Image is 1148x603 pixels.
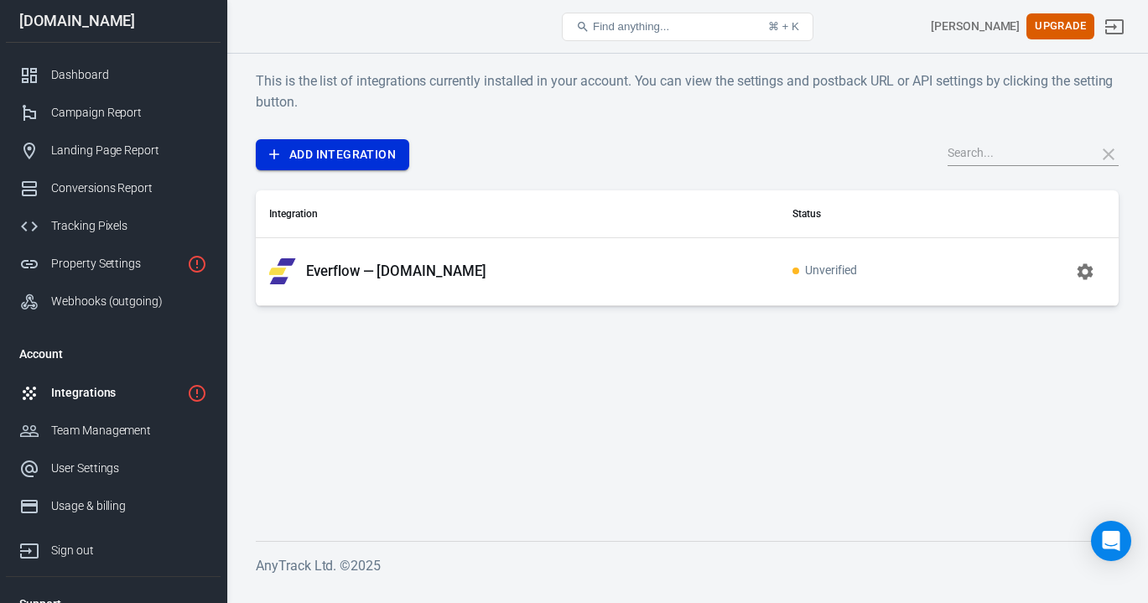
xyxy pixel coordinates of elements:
a: Usage & billing [6,487,221,525]
div: Usage & billing [51,497,207,515]
th: Integration [256,190,779,238]
a: Team Management [6,412,221,450]
div: User Settings [51,460,207,477]
div: Tracking Pixels [51,217,207,235]
h6: This is the list of integrations currently installed in your account. You can view the settings a... [256,70,1119,112]
a: Dashboard [6,56,221,94]
input: Search... [948,143,1082,165]
button: Find anything...⌘ + K [562,13,813,41]
div: Account id: r6YIU03B [931,18,1020,35]
a: Conversions Report [6,169,221,207]
div: [DOMAIN_NAME] [6,13,221,29]
div: Integrations [51,384,180,402]
span: Unverified [792,264,857,278]
a: Sign out [6,525,221,569]
img: Everflow — lavalen.co.id [269,258,296,284]
h6: AnyTrack Ltd. © 2025 [256,555,1119,576]
p: Everflow — [DOMAIN_NAME] [306,263,486,280]
span: Find anything... [593,20,669,33]
div: Sign out [51,542,207,559]
div: Conversions Report [51,179,207,197]
button: Upgrade [1026,13,1094,39]
a: Campaign Report [6,94,221,132]
div: Open Intercom Messenger [1091,521,1131,561]
div: Team Management [51,422,207,439]
div: ⌘ + K [768,20,799,33]
a: Tracking Pixels [6,207,221,245]
a: Add Integration [256,139,409,170]
div: Dashboard [51,66,207,84]
a: Property Settings [6,245,221,283]
div: Landing Page Report [51,142,207,159]
div: Property Settings [51,255,180,273]
a: Sign out [1094,7,1135,47]
a: Webhooks (outgoing) [6,283,221,320]
a: Landing Page Report [6,132,221,169]
a: User Settings [6,450,221,487]
svg: Property is not installed yet [187,254,207,274]
div: Campaign Report [51,104,207,122]
svg: 1 networks not verified yet [187,383,207,403]
li: Account [6,334,221,374]
a: Integrations [6,374,221,412]
div: Webhooks (outgoing) [51,293,207,310]
th: Status [779,190,974,238]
